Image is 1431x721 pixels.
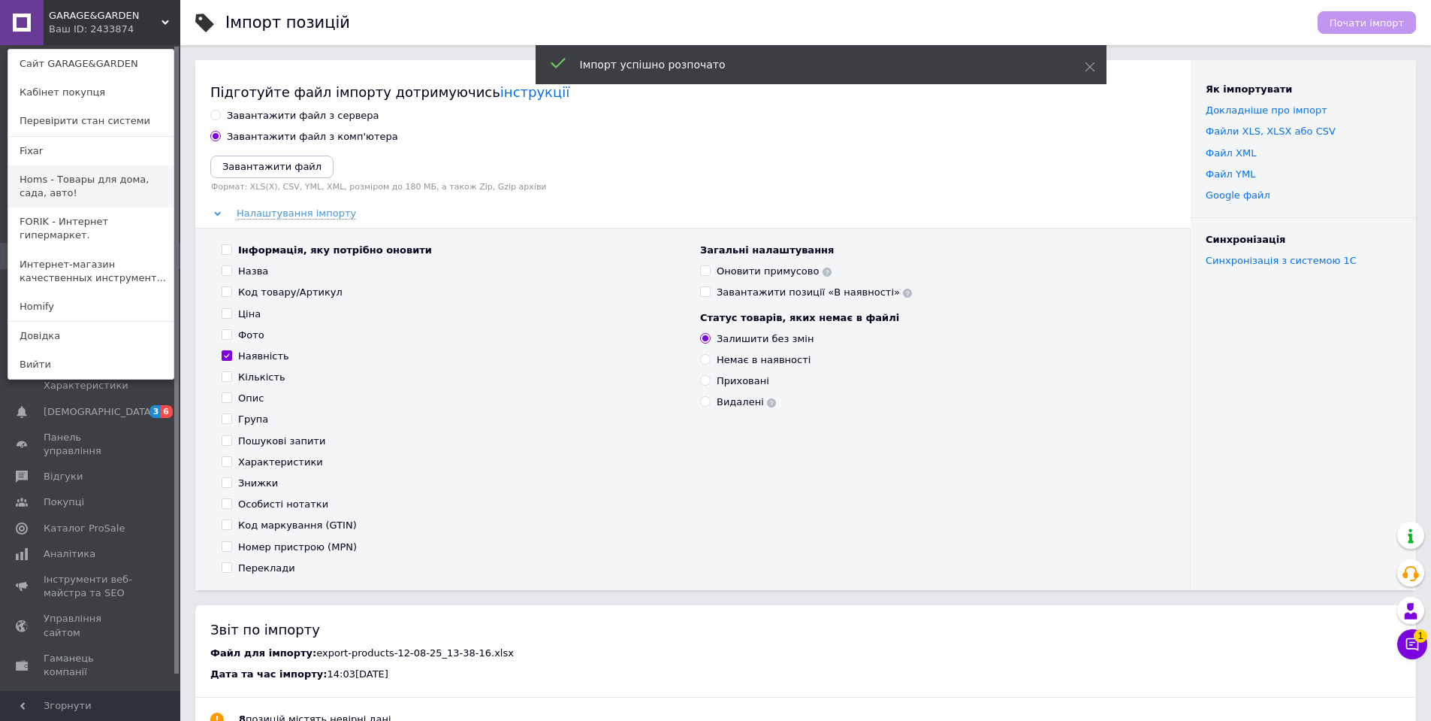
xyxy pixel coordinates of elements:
a: Файл YML [1206,168,1255,180]
span: Інструменти веб-майстра та SEO [44,573,139,600]
div: Номер пристрою (MPN) [238,541,357,554]
span: 14:03[DATE] [327,668,388,680]
span: Дата та час імпорту: [210,668,327,680]
a: Homify [8,292,174,321]
div: Оновити примусово [717,265,832,278]
button: Чат з покупцем1 [1397,629,1427,659]
i: Завантажити файл [222,161,322,172]
span: Панель управління [44,431,139,458]
span: export-products-12-08-25_13-38-16.xlsx [316,647,514,659]
div: Загальні налаштування [700,244,1164,257]
div: Ціна [238,307,261,321]
a: інструкції [500,84,569,100]
div: Синхронізація [1206,233,1401,247]
div: Інформація, яку потрібно оновити [238,244,432,257]
div: Назва [238,265,268,278]
a: Докладніше про імпорт [1206,105,1327,116]
div: Кількість [238,371,285,384]
a: Файл XML [1206,147,1256,159]
div: Приховані [717,374,769,388]
a: Синхронізація з системою 1С [1206,255,1357,266]
span: GARAGE&GARDEN [49,9,162,23]
span: Покупці [44,495,84,509]
label: Формат: XLS(X), CSV, YML, XML, розміром до 180 МБ, а також Zip, Gzip архіви [210,182,1176,192]
a: Сайт GARAGE&GARDEN [8,50,174,78]
a: Файли ХLS, XLSX або CSV [1206,126,1336,137]
a: Homs - Товары для дома, сада, авто! [8,165,174,208]
a: FORIK - Интернет гипермаркет. [8,208,174,250]
div: Залишити без змін [717,332,814,346]
span: Аналітика [44,547,95,561]
a: Кабінет покупця [8,78,174,107]
div: Опис [238,392,264,405]
div: Характеристики [238,456,323,469]
div: Наявність [238,350,289,363]
div: Звіт по імпорту [210,620,1401,639]
div: Особисті нотатки [238,498,328,511]
div: Підготуйте файл імпорту дотримуючись [210,83,1176,101]
span: Управління сайтом [44,612,139,639]
a: Довідка [8,322,174,350]
div: Фото [238,329,264,342]
a: Перевірити стан системи [8,107,174,135]
div: Переклади [238,562,295,575]
div: Завантажити файл з комп'ютера [227,130,398,144]
span: Налаштування імпорту [237,208,356,220]
span: 1 [1414,629,1427,643]
span: 3 [149,405,162,418]
div: Немає в наявності [717,353,811,367]
span: 6 [161,405,173,418]
div: Завантажити позиції «В наявності» [717,286,912,299]
div: Статус товарів, яких немає в файлі [700,311,1164,325]
span: Файл для імпорту: [210,647,316,659]
div: Видалені [717,395,776,409]
div: Завантажити файл з сервера [227,109,379,123]
a: Вийти [8,350,174,379]
span: Відгуки [44,470,83,483]
span: Каталог ProSale [44,522,125,535]
span: [DEMOGRAPHIC_DATA] [44,405,155,419]
span: Характеристики [44,379,128,392]
div: Код товару/Артикул [238,286,343,299]
div: Група [238,413,268,426]
div: Пошукові запити [238,435,325,448]
div: Знижки [238,477,278,490]
div: Ваш ID: 2433874 [49,23,112,36]
a: Интернет-магазин качественных инструмент... [8,250,174,292]
a: Fixar [8,137,174,165]
a: Google файл [1206,189,1270,201]
h1: Імпорт позицій [225,14,350,32]
span: Гаманець компанії [44,652,139,679]
div: Код маркування (GTIN) [238,519,357,532]
div: Як імпортувати [1206,83,1401,96]
button: Завантажити файл [210,156,334,178]
div: Імпорт успішно розпочато [580,57,1047,72]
